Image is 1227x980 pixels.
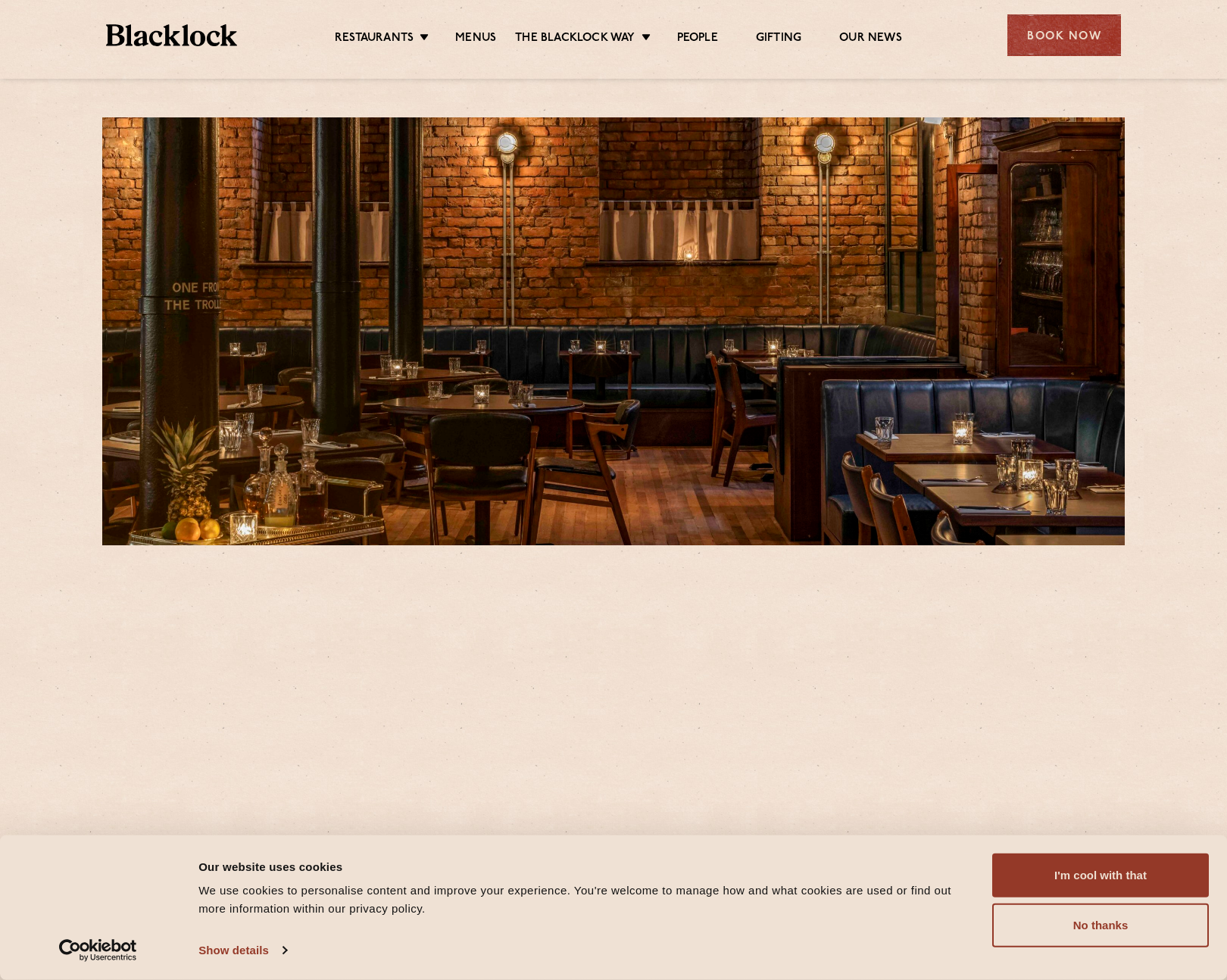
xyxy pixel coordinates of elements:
button: I'm cool with that [992,854,1209,897]
div: Our website uses cookies [198,857,958,875]
a: The Blacklock Way [515,31,635,48]
a: People [677,31,718,48]
a: Our News [839,31,902,48]
a: Gifting [756,31,801,48]
a: Usercentrics Cookiebot - opens in a new window [32,939,164,962]
button: No thanks [992,904,1209,947]
a: Restaurants [335,31,414,48]
a: Menus [455,31,496,48]
img: BL_Textured_Logo-footer-cropped.svg [106,24,237,46]
div: We use cookies to personalise content and improve your experience. You're welcome to manage how a... [198,882,958,918]
a: Show details [198,939,286,962]
div: Book Now [1007,14,1121,56]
